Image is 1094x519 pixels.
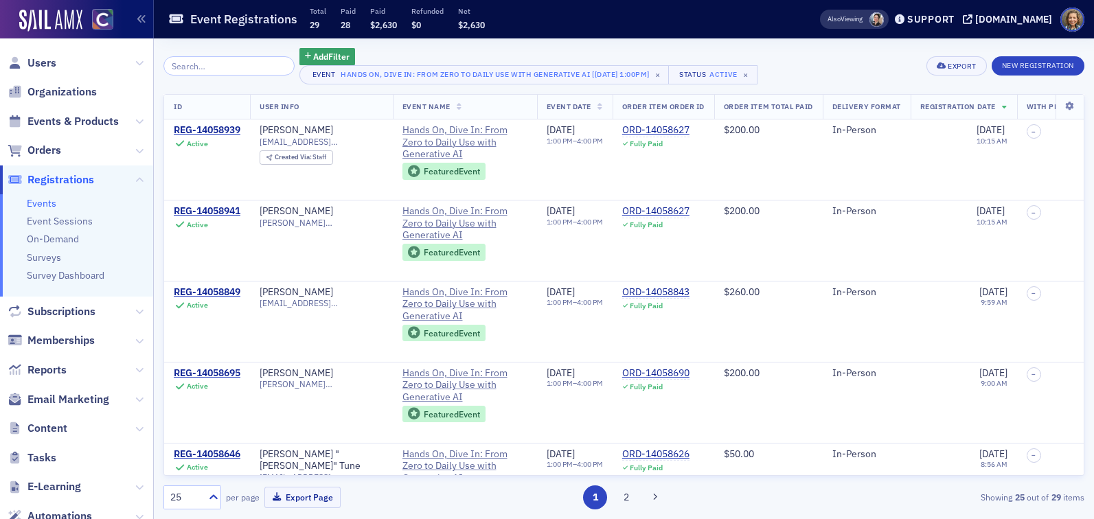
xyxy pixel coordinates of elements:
[828,14,863,24] span: Viewing
[547,124,575,136] span: [DATE]
[622,448,690,461] div: ORD-14058626
[411,6,444,16] p: Refunded
[977,136,1007,146] time: 10:15 AM
[260,286,333,299] a: [PERSON_NAME]
[577,297,603,307] time: 4:00 PM
[547,297,573,307] time: 1:00 PM
[981,378,1007,388] time: 9:00 AM
[869,12,884,27] span: Pamela Galey-Coleman
[981,297,1007,307] time: 9:59 AM
[622,367,690,380] div: ORD-14058690
[8,450,56,465] a: Tasks
[787,491,1084,503] div: Showing out of items
[260,379,383,389] span: [PERSON_NAME][EMAIL_ADDRESS][DOMAIN_NAME]
[402,244,486,261] div: Featured Event
[370,19,397,30] span: $2,630
[174,367,240,380] a: REG-14058695
[8,333,95,348] a: Memberships
[1032,370,1036,378] span: –
[402,406,486,423] div: Featured Event
[402,163,486,180] div: Featured Event
[310,19,319,30] span: 29
[27,421,67,436] span: Content
[19,10,82,32] img: SailAMX
[622,286,690,299] div: ORD-14058843
[8,56,56,71] a: Users
[402,205,527,242] a: Hands On, Dive In: From Zero to Daily Use with Generative AI
[615,485,639,509] button: 2
[920,102,996,111] span: Registration Date
[27,450,56,465] span: Tasks
[652,69,664,81] span: ×
[8,114,119,129] a: Events & Products
[260,298,383,308] span: [EMAIL_ADDRESS][DOMAIN_NAME]
[8,143,61,158] a: Orders
[8,479,81,494] a: E-Learning
[547,460,603,469] div: –
[424,411,480,418] div: Featured Event
[174,124,240,137] a: REG-14058939
[174,102,182,111] span: ID
[724,367,760,379] span: $200.00
[577,217,603,227] time: 4:00 PM
[8,84,97,100] a: Organizations
[979,448,1007,460] span: [DATE]
[27,333,95,348] span: Memberships
[260,448,383,472] a: [PERSON_NAME] "[PERSON_NAME]" Tune
[402,286,527,323] a: Hands On, Dive In: From Zero to Daily Use with Generative AI
[547,205,575,217] span: [DATE]
[226,491,260,503] label: per page
[260,218,383,228] span: [PERSON_NAME][EMAIL_ADDRESS][PERSON_NAME][DOMAIN_NAME]
[402,367,527,404] a: Hands On, Dive In: From Zero to Daily Use with Generative AI
[832,124,901,137] div: In-Person
[458,19,485,30] span: $2,630
[260,205,333,218] div: [PERSON_NAME]
[260,367,333,380] a: [PERSON_NAME]
[907,13,955,25] div: Support
[190,11,297,27] h1: Event Registrations
[975,13,1052,25] div: [DOMAIN_NAME]
[668,65,757,84] button: StatusActive×
[8,172,94,187] a: Registrations
[1032,209,1036,217] span: –
[264,487,341,508] button: Export Page
[174,205,240,218] a: REG-14058941
[622,205,690,218] a: ORD-14058627
[260,150,333,165] div: Created Via: Staff
[27,251,61,264] a: Surveys
[547,217,573,227] time: 1:00 PM
[1049,491,1063,503] strong: 29
[577,459,603,469] time: 4:00 PM
[832,102,901,111] span: Delivery Format
[8,421,67,436] a: Content
[981,459,1007,469] time: 8:56 AM
[547,286,575,298] span: [DATE]
[402,448,527,485] span: Hands On, Dive In: From Zero to Daily Use with Generative AI
[402,325,486,342] div: Featured Event
[977,205,1005,217] span: [DATE]
[992,58,1084,71] a: New Registration
[547,137,603,146] div: –
[402,124,527,161] a: Hands On, Dive In: From Zero to Daily Use with Generative AI
[187,463,208,472] div: Active
[963,14,1057,24] button: [DOMAIN_NAME]
[299,65,670,84] button: EventHands On, Dive In: From Zero to Daily Use with Generative AI [[DATE] 1:00pm]×
[1060,8,1084,32] span: Profile
[27,362,67,378] span: Reports
[547,102,591,111] span: Event Date
[260,124,333,137] a: [PERSON_NAME]
[948,62,976,70] div: Export
[547,367,575,379] span: [DATE]
[170,490,201,505] div: 25
[622,124,690,137] a: ORD-14058627
[187,139,208,148] div: Active
[341,6,356,16] p: Paid
[8,362,67,378] a: Reports
[27,233,79,245] a: On-Demand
